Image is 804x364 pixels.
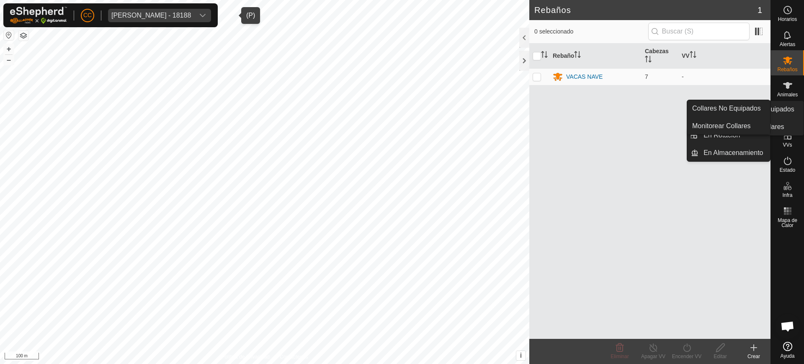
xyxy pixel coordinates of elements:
[194,9,211,22] div: dropdown trigger
[778,17,797,22] span: Horarios
[777,67,797,72] span: Rebaños
[108,9,194,22] span: Jose Carlos Gargallo Castel - 18188
[642,44,678,69] th: Cabezas
[611,354,629,359] span: Eliminar
[10,7,67,24] img: Logo Gallagher
[687,127,770,144] li: En Rotación
[280,353,308,361] a: Contáctenos
[645,73,648,80] span: 7
[520,352,522,359] span: i
[687,118,770,134] a: Monitorear Collares
[775,314,800,339] div: Chat abierto
[111,12,191,19] div: [PERSON_NAME] - 18188
[4,30,14,40] button: Restablecer Mapa
[566,72,603,81] div: VACAS NAVE
[692,121,751,131] span: Monitorear Collares
[781,354,795,359] span: Ayuda
[83,11,92,20] span: CC
[18,31,28,41] button: Capas del Mapa
[782,193,792,198] span: Infra
[771,338,804,362] a: Ayuda
[4,55,14,65] button: –
[678,44,770,69] th: VV
[636,353,670,360] div: Apagar VV
[222,353,270,361] a: Política de Privacidad
[541,52,548,59] p-sorticon: Activar para ordenar
[783,142,792,147] span: VVs
[534,27,648,36] span: 0 seleccionado
[516,351,526,360] button: i
[703,353,737,360] div: Editar
[777,92,798,97] span: Animales
[687,145,770,161] li: En Almacenamiento
[758,4,762,16] span: 1
[574,52,581,59] p-sorticon: Activar para ordenar
[678,68,770,85] td: -
[4,44,14,54] button: +
[773,218,802,228] span: Mapa de Calor
[690,52,696,59] p-sorticon: Activar para ordenar
[780,168,795,173] span: Estado
[737,353,770,360] div: Crear
[698,127,770,144] a: En Rotación
[534,5,758,15] h2: Rebaños
[670,353,703,360] div: Encender VV
[549,44,642,69] th: Rebaño
[645,57,652,64] p-sorticon: Activar para ordenar
[703,148,763,158] span: En Almacenamiento
[648,23,750,40] input: Buscar (S)
[698,145,770,161] a: En Almacenamiento
[687,100,770,117] a: Collares No Equipados
[780,42,795,47] span: Alertas
[692,103,761,114] span: Collares No Equipados
[703,130,740,140] span: En Rotación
